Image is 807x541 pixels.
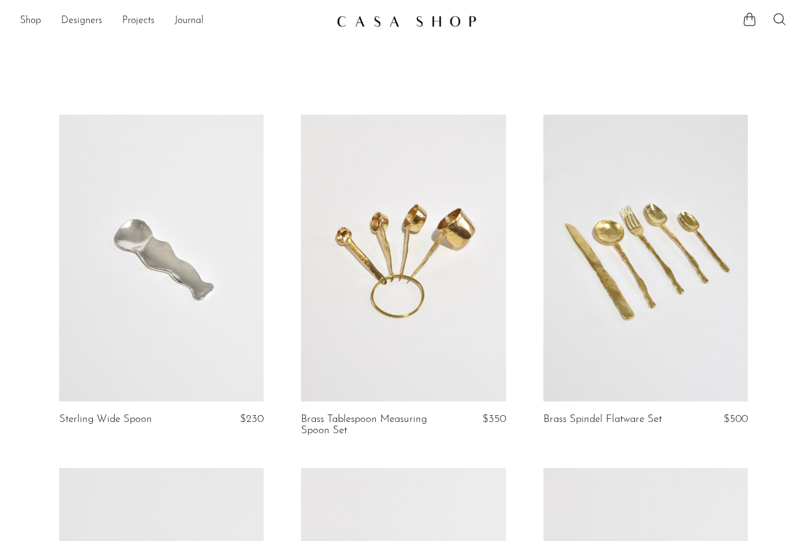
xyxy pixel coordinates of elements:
[240,414,264,424] span: $230
[61,13,102,29] a: Designers
[20,11,327,32] nav: Desktop navigation
[59,414,152,425] a: Sterling Wide Spoon
[543,414,662,425] a: Brass Spindel Flatware Set
[301,414,437,437] a: Brass Tablespoon Measuring Spoon Set
[20,11,327,32] ul: NEW HEADER MENU
[482,414,506,424] span: $350
[20,13,41,29] a: Shop
[174,13,204,29] a: Journal
[723,414,748,424] span: $500
[122,13,155,29] a: Projects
